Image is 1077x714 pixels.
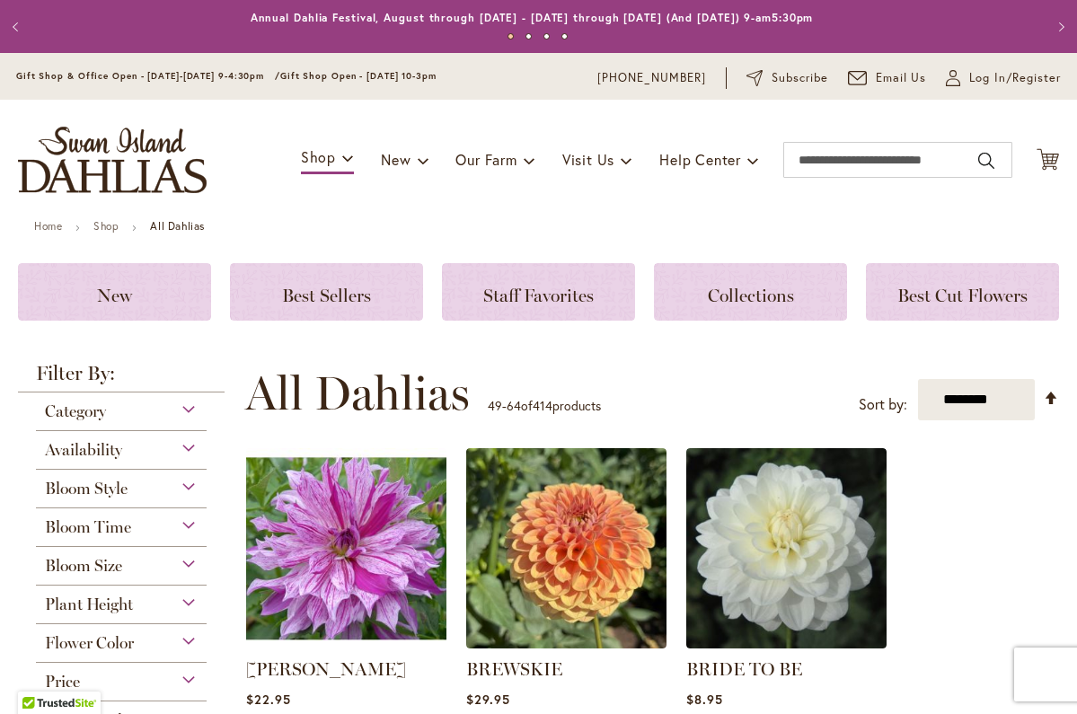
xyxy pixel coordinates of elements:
[533,397,552,414] span: 414
[848,69,927,87] a: Email Us
[659,150,741,169] span: Help Center
[18,127,207,193] a: store logo
[466,691,510,708] span: $29.95
[246,448,446,648] img: Brandon Michael
[686,635,887,652] a: BRIDE TO BE
[597,69,706,87] a: [PHONE_NUMBER]
[686,658,802,680] a: BRIDE TO BE
[45,401,106,421] span: Category
[946,69,1061,87] a: Log In/Register
[282,285,371,306] span: Best Sellers
[562,150,614,169] span: Visit Us
[18,263,211,321] a: New
[13,650,64,701] iframe: Launch Accessibility Center
[488,397,502,414] span: 49
[507,397,521,414] span: 64
[772,69,828,87] span: Subscribe
[18,364,225,392] strong: Filter By:
[483,285,594,306] span: Staff Favorites
[45,479,128,498] span: Bloom Style
[45,556,122,576] span: Bloom Size
[488,392,601,420] p: - of products
[34,219,62,233] a: Home
[686,691,723,708] span: $8.95
[859,388,907,421] label: Sort by:
[466,448,667,648] img: BREWSKIE
[45,595,133,614] span: Plant Height
[654,263,847,321] a: Collections
[466,658,562,680] a: BREWSKIE
[251,11,814,24] a: Annual Dahlia Festival, August through [DATE] - [DATE] through [DATE] (And [DATE]) 9-am5:30pm
[246,658,406,680] a: [PERSON_NAME]
[708,285,794,306] span: Collections
[543,33,550,40] button: 3 of 4
[897,285,1028,306] span: Best Cut Flowers
[686,448,887,648] img: BRIDE TO BE
[45,633,134,653] span: Flower Color
[16,70,280,82] span: Gift Shop & Office Open - [DATE]-[DATE] 9-4:30pm /
[561,33,568,40] button: 4 of 4
[525,33,532,40] button: 2 of 4
[866,263,1059,321] a: Best Cut Flowers
[280,70,437,82] span: Gift Shop Open - [DATE] 10-3pm
[245,366,470,420] span: All Dahlias
[45,440,122,460] span: Availability
[442,263,635,321] a: Staff Favorites
[969,69,1061,87] span: Log In/Register
[150,219,205,233] strong: All Dahlias
[876,69,927,87] span: Email Us
[230,263,423,321] a: Best Sellers
[97,285,132,306] span: New
[301,147,336,166] span: Shop
[246,635,446,652] a: Brandon Michael
[381,150,410,169] span: New
[45,517,131,537] span: Bloom Time
[1041,9,1077,45] button: Next
[93,219,119,233] a: Shop
[466,635,667,652] a: BREWSKIE
[246,691,291,708] span: $22.95
[746,69,828,87] a: Subscribe
[455,150,516,169] span: Our Farm
[508,33,514,40] button: 1 of 4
